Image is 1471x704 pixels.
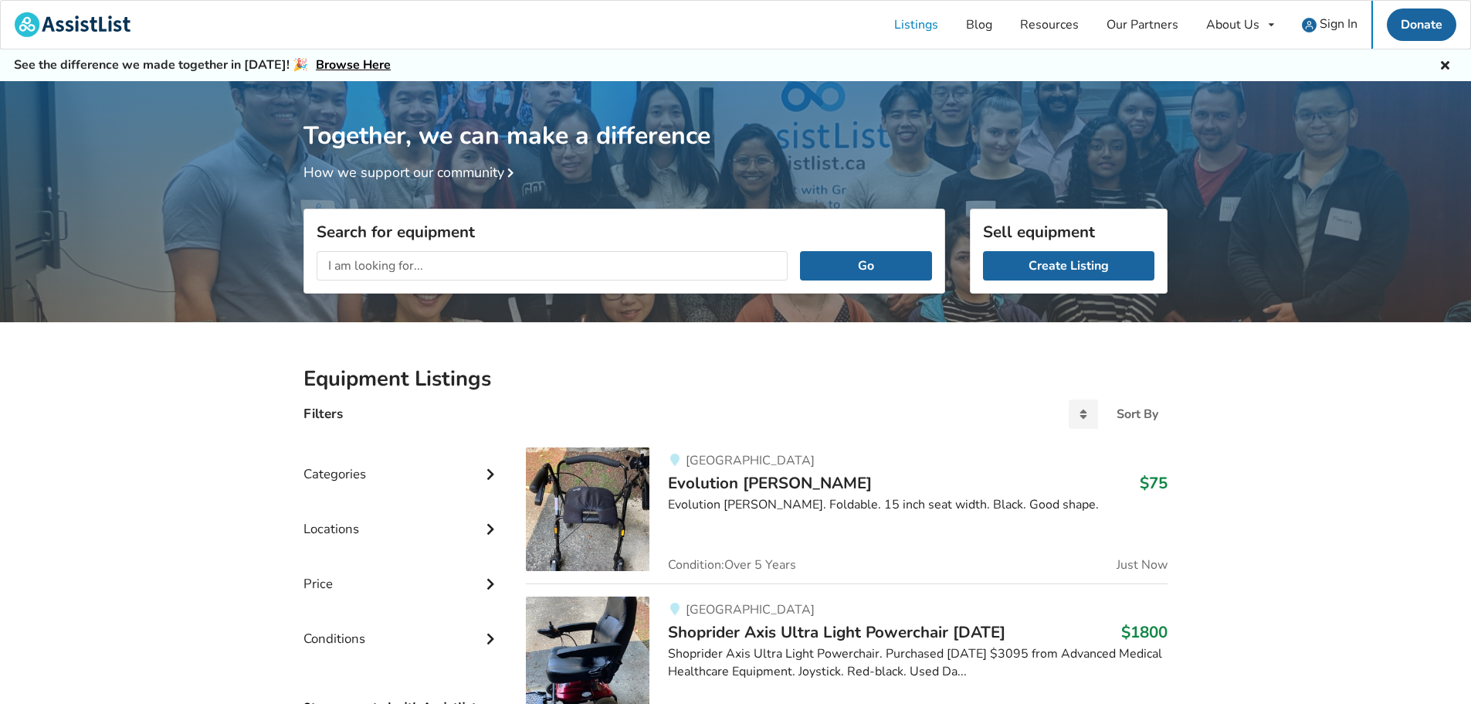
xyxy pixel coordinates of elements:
[1117,408,1158,420] div: Sort By
[952,1,1006,49] a: Blog
[303,81,1168,151] h1: Together, we can make a difference
[303,600,501,655] div: Conditions
[1093,1,1192,49] a: Our Partners
[303,435,501,490] div: Categories
[317,251,788,281] input: I am looking for...
[526,447,1168,583] a: mobility-evolution walker[GEOGRAPHIC_DATA]Evolution [PERSON_NAME]$75Evolution [PERSON_NAME]. Fold...
[14,57,391,73] h5: See the difference we made together in [DATE]! 🎉
[1387,9,1456,41] a: Donate
[668,496,1168,514] div: Evolution [PERSON_NAME]. Foldable. 15 inch seat width. Black. Good shape.
[15,12,130,37] img: assistlist-logo
[1117,559,1168,571] span: Just Now
[880,1,952,49] a: Listings
[1006,1,1093,49] a: Resources
[668,559,796,571] span: Condition: Over 5 Years
[1206,19,1259,31] div: About Us
[1302,18,1317,32] img: user icon
[800,251,932,281] button: Go
[1140,473,1168,493] h3: $75
[668,472,872,494] span: Evolution [PERSON_NAME]
[1121,622,1168,642] h3: $1800
[668,645,1168,681] div: Shoprider Axis Ultra Light Powerchair. Purchased [DATE] $3095 from Advanced Medical Healthcare Eq...
[316,56,391,73] a: Browse Here
[686,601,815,618] span: [GEOGRAPHIC_DATA]
[303,405,343,423] h4: Filters
[668,621,1005,643] span: Shoprider Axis Ultra Light Powerchair [DATE]
[303,545,501,600] div: Price
[1288,1,1371,49] a: user icon Sign In
[526,447,649,571] img: mobility-evolution walker
[317,222,932,242] h3: Search for equipment
[303,163,520,182] a: How we support our community
[303,490,501,545] div: Locations
[686,452,815,469] span: [GEOGRAPHIC_DATA]
[1320,15,1357,32] span: Sign In
[983,251,1154,281] a: Create Listing
[303,366,1168,393] h2: Equipment Listings
[983,222,1154,242] h3: Sell equipment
